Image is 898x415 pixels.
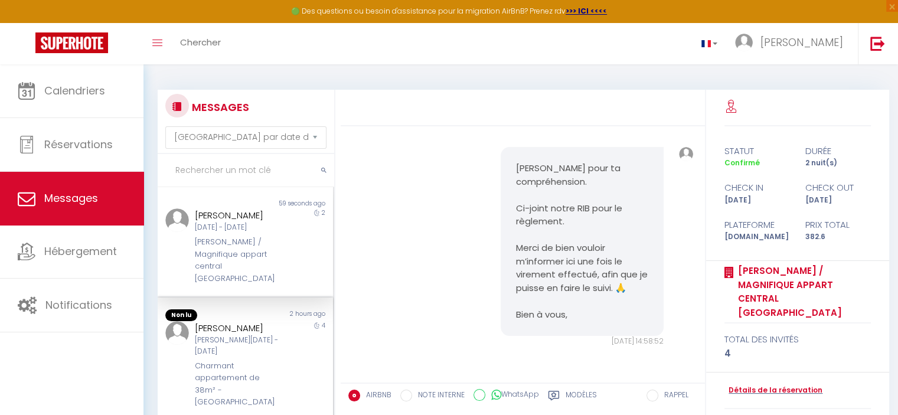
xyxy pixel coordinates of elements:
[180,36,221,48] span: Chercher
[44,244,117,259] span: Hébergement
[44,83,105,98] span: Calendriers
[245,199,332,208] div: 59 seconds ago
[322,208,325,217] span: 2
[158,154,334,187] input: Rechercher un mot clé
[717,218,798,232] div: Plateforme
[195,335,282,357] div: [PERSON_NAME][DATE] - [DATE]
[44,137,113,152] span: Réservations
[245,309,332,321] div: 2 hours ago
[724,158,760,168] span: Confirmé
[679,147,693,161] img: ...
[189,94,249,120] h3: MESSAGES
[798,231,879,243] div: 382.6
[724,347,871,361] div: 4
[195,208,282,223] div: [PERSON_NAME]
[195,236,282,285] div: [PERSON_NAME] / Magnifique appart central [GEOGRAPHIC_DATA]
[734,264,871,319] a: [PERSON_NAME] / Magnifique appart central [GEOGRAPHIC_DATA]
[798,144,879,158] div: durée
[171,23,230,64] a: Chercher
[412,390,465,403] label: NOTE INTERNE
[44,191,98,205] span: Messages
[566,390,597,404] label: Modèles
[717,231,798,243] div: [DOMAIN_NAME]
[726,23,858,64] a: ... [PERSON_NAME]
[195,360,282,409] div: Charmant appartement de 38m² -[GEOGRAPHIC_DATA]
[45,298,112,312] span: Notifications
[717,144,798,158] div: statut
[724,332,871,347] div: total des invités
[760,35,843,50] span: [PERSON_NAME]
[195,222,282,233] div: [DATE] - [DATE]
[195,321,282,335] div: [PERSON_NAME]
[717,181,798,195] div: check in
[658,390,688,403] label: RAPPEL
[485,389,539,402] label: WhatsApp
[501,336,664,347] div: [DATE] 14:58:52
[515,162,649,321] pre: [PERSON_NAME] pour ta compréhension. Ci-joint notre RIB pour le règlement. Merci de bien vouloir ...
[35,32,108,53] img: Super Booking
[717,195,798,206] div: [DATE]
[870,36,885,51] img: logout
[322,321,325,330] span: 4
[724,385,822,396] a: Détails de la réservation
[735,34,753,51] img: ...
[165,208,189,232] img: ...
[566,6,607,16] a: >>> ICI <<<<
[798,195,879,206] div: [DATE]
[360,390,391,403] label: AIRBNB
[165,309,197,321] span: Non lu
[798,158,879,169] div: 2 nuit(s)
[798,218,879,232] div: Prix total
[165,321,189,345] img: ...
[798,181,879,195] div: check out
